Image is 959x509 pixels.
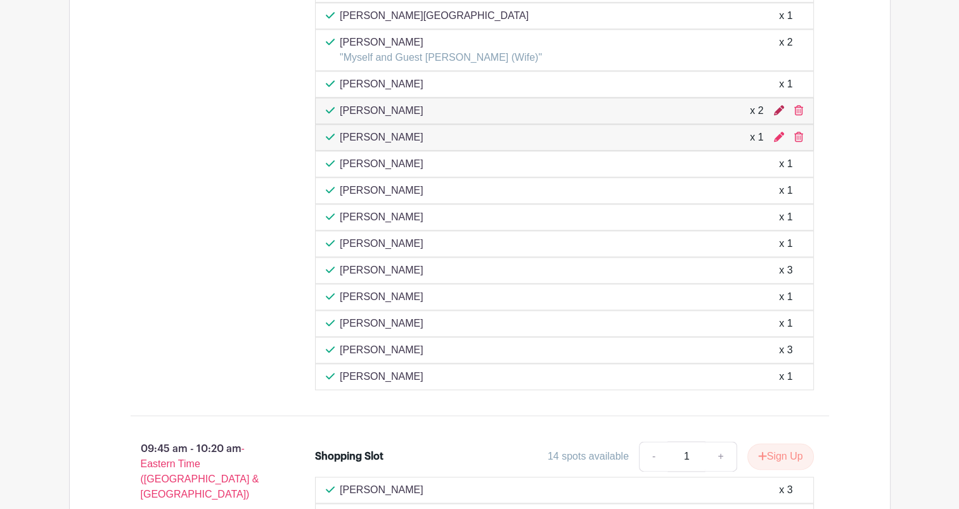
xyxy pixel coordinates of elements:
p: [PERSON_NAME] [340,130,423,145]
div: x 3 [779,263,792,278]
p: [PERSON_NAME][GEOGRAPHIC_DATA] [340,8,529,23]
div: x 1 [779,316,792,331]
p: [PERSON_NAME] [340,263,423,278]
p: [PERSON_NAME] [340,77,423,92]
p: [PERSON_NAME] [340,236,423,251]
p: 09:45 am - 10:20 am [110,436,295,507]
p: [PERSON_NAME] [340,316,423,331]
div: x 1 [779,236,792,251]
div: x 1 [779,210,792,225]
div: x 3 [779,342,792,358]
p: [PERSON_NAME] [340,183,423,198]
div: 14 spots available [548,449,629,464]
p: [PERSON_NAME] [340,342,423,358]
div: x 3 [779,482,792,498]
div: x 2 [779,35,792,65]
p: [PERSON_NAME] [340,156,423,172]
div: x 1 [779,369,792,384]
p: [PERSON_NAME] [340,35,542,50]
button: Sign Up [747,443,814,470]
p: [PERSON_NAME] [340,482,423,498]
div: x 1 [779,156,792,172]
div: Shopping Slot [315,449,383,464]
a: - [639,441,668,472]
div: x 1 [779,183,792,198]
div: x 1 [779,289,792,305]
p: [PERSON_NAME] [340,103,423,118]
div: x 1 [750,130,763,145]
div: x 2 [750,103,763,118]
span: - Eastern Time ([GEOGRAPHIC_DATA] & [GEOGRAPHIC_DATA]) [141,443,259,500]
div: x 1 [779,77,792,92]
p: [PERSON_NAME] [340,210,423,225]
a: + [705,441,737,472]
div: x 1 [779,8,792,23]
p: "Myself and Guest [PERSON_NAME] (Wife)" [340,50,542,65]
p: [PERSON_NAME] [340,289,423,305]
p: [PERSON_NAME] [340,369,423,384]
